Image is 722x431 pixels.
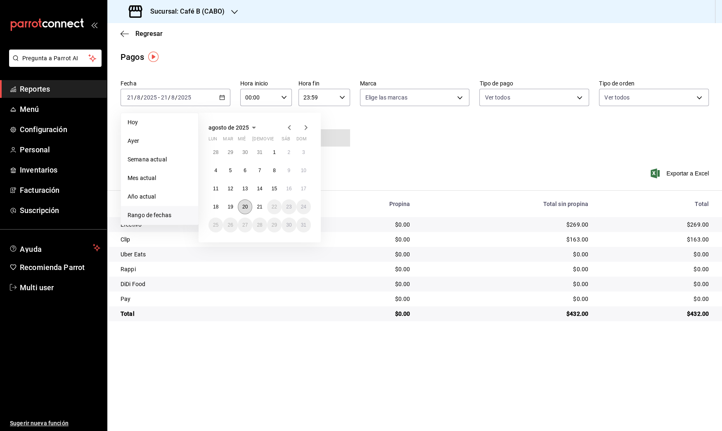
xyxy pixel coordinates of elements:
[238,145,252,160] button: 30 de julio de 2025
[319,265,410,273] div: $0.00
[282,163,296,178] button: 9 de agosto de 2025
[252,145,267,160] button: 31 de julio de 2025
[319,310,410,318] div: $0.00
[227,149,233,155] abbr: 29 de julio de 2025
[20,185,100,196] span: Facturación
[158,94,160,101] span: -
[121,310,305,318] div: Total
[128,137,192,145] span: Ayer
[223,145,237,160] button: 29 de julio de 2025
[287,149,290,155] abbr: 2 de agosto de 2025
[244,168,246,173] abbr: 6 de agosto de 2025
[267,145,282,160] button: 1 de agosto de 2025
[208,145,223,160] button: 28 de julio de 2025
[296,218,311,232] button: 31 de agosto de 2025
[242,186,248,192] abbr: 13 de agosto de 2025
[128,174,192,182] span: Mes actual
[257,222,262,228] abbr: 28 de agosto de 2025
[360,81,470,86] label: Marca
[121,51,144,63] div: Pagos
[601,280,709,288] div: $0.00
[121,30,163,38] button: Regresar
[9,50,102,67] button: Pregunta a Parrot AI
[171,94,175,101] input: --
[652,168,709,178] button: Exportar a Excel
[168,94,170,101] span: /
[479,81,589,86] label: Tipo de pago
[208,163,223,178] button: 4 de agosto de 2025
[238,218,252,232] button: 27 de agosto de 2025
[296,145,311,160] button: 3 de agosto de 2025
[20,243,90,253] span: Ayuda
[601,235,709,244] div: $163.00
[273,149,276,155] abbr: 1 de agosto de 2025
[423,250,588,258] div: $0.00
[213,222,218,228] abbr: 25 de agosto de 2025
[208,123,259,133] button: agosto de 2025
[223,199,237,214] button: 19 de agosto de 2025
[148,52,159,62] img: Tooltip marker
[601,201,709,207] div: Total
[143,94,157,101] input: ----
[298,81,350,86] label: Hora fin
[287,168,290,173] abbr: 9 de agosto de 2025
[213,204,218,210] abbr: 18 de agosto de 2025
[282,145,296,160] button: 2 de agosto de 2025
[121,265,305,273] div: Rappi
[223,181,237,196] button: 12 de agosto de 2025
[296,136,307,145] abbr: domingo
[20,282,100,293] span: Multi user
[267,163,282,178] button: 8 de agosto de 2025
[286,222,291,228] abbr: 30 de agosto de 2025
[282,199,296,214] button: 23 de agosto de 2025
[238,199,252,214] button: 20 de agosto de 2025
[423,310,588,318] div: $432.00
[282,136,290,145] abbr: sábado
[252,163,267,178] button: 7 de agosto de 2025
[127,94,134,101] input: --
[141,94,143,101] span: /
[144,7,225,17] h3: Sucursal: Café B (CABO)
[240,81,292,86] label: Hora inicio
[319,295,410,303] div: $0.00
[272,204,277,210] abbr: 22 de agosto de 2025
[601,310,709,318] div: $432.00
[301,222,306,228] abbr: 31 de agosto de 2025
[282,181,296,196] button: 16 de agosto de 2025
[485,93,510,102] span: Ver todos
[214,168,217,173] abbr: 4 de agosto de 2025
[20,164,100,175] span: Inventarios
[135,30,163,38] span: Regresar
[20,83,100,95] span: Reportes
[128,155,192,164] span: Semana actual
[257,204,262,210] abbr: 21 de agosto de 2025
[213,149,218,155] abbr: 28 de julio de 2025
[121,235,305,244] div: Clip
[423,201,588,207] div: Total sin propina
[91,21,97,28] button: open_drawer_menu
[134,94,137,101] span: /
[296,199,311,214] button: 24 de agosto de 2025
[223,218,237,232] button: 26 de agosto de 2025
[601,295,709,303] div: $0.00
[267,199,282,214] button: 22 de agosto de 2025
[20,144,100,155] span: Personal
[128,118,192,127] span: Hoy
[213,186,218,192] abbr: 11 de agosto de 2025
[208,124,249,131] span: agosto de 2025
[423,265,588,273] div: $0.00
[121,81,230,86] label: Fecha
[252,181,267,196] button: 14 de agosto de 2025
[319,250,410,258] div: $0.00
[137,94,141,101] input: --
[178,94,192,101] input: ----
[267,136,274,145] abbr: viernes
[128,211,192,220] span: Rango de fechas
[258,168,261,173] abbr: 7 de agosto de 2025
[242,149,248,155] abbr: 30 de julio de 2025
[223,136,233,145] abbr: martes
[601,220,709,229] div: $269.00
[238,136,246,145] abbr: miércoles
